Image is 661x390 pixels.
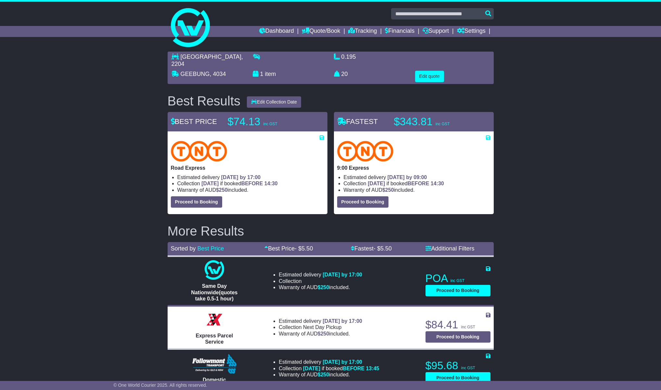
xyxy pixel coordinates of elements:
[201,181,219,186] span: [DATE]
[168,224,494,238] h2: More Results
[318,372,329,377] span: $
[181,54,241,60] span: [GEOGRAPHIC_DATA]
[341,71,348,77] span: 20
[219,187,228,193] span: 250
[113,383,207,388] span: © One World Courier 2025. All rights reserved.
[260,71,263,77] span: 1
[177,180,324,187] li: Collection
[221,175,261,180] span: [DATE] by 17:00
[321,372,329,377] span: 250
[344,187,490,193] li: Warranty of AUD included.
[461,325,475,329] span: inc GST
[351,245,392,252] a: Fastest- $5.50
[344,180,490,187] li: Collection
[279,372,379,378] li: Warranty of AUD included.
[337,165,490,171] p: 9:00 Express
[264,181,278,186] span: 14:30
[343,366,364,371] span: BEFORE
[241,181,263,186] span: BEFORE
[196,333,233,345] span: Express Parcel Service
[191,283,237,301] span: Same Day Nationwide(quotes take 0.5-1 hour)
[181,71,210,77] span: GEEBUNG
[385,26,414,37] a: Financials
[337,117,378,126] span: FASTEST
[382,187,394,193] span: $
[344,174,490,180] li: Estimated delivery
[279,284,362,290] li: Warranty of AUD included.
[301,245,313,252] span: 5.50
[385,187,394,193] span: 250
[323,272,362,277] span: [DATE] by 17:00
[431,181,444,186] span: 14:30
[366,366,379,371] span: 13:45
[374,245,392,252] span: - $
[426,245,475,252] a: Additional Filters
[337,141,394,162] img: TNT Domestic: 9:00 Express
[423,26,449,37] a: Support
[263,122,277,126] span: inc GST
[295,245,313,252] span: - $
[303,366,379,371] span: if booked
[172,54,243,67] span: , 2204
[426,318,490,331] p: $84.41
[408,181,429,186] span: BEFORE
[321,331,329,336] span: 250
[394,115,475,128] p: $343.81
[457,26,486,37] a: Settings
[192,354,237,373] img: Followmont Transport: Domestic
[265,71,276,77] span: item
[177,187,324,193] li: Warranty of AUD included.
[205,260,224,280] img: One World Courier: Same Day Nationwide(quotes take 0.5-1 hour)
[279,365,379,372] li: Collection
[171,141,227,162] img: TNT Domestic: Road Express
[341,54,356,60] span: 0.195
[426,285,490,296] button: Proceed to Booking
[368,181,444,186] span: if booked
[436,122,450,126] span: inc GST
[201,181,277,186] span: if booked
[279,331,362,337] li: Warranty of AUD included.
[171,165,324,171] p: Road Express
[323,318,362,324] span: [DATE] by 17:00
[426,359,490,372] p: $95.68
[171,245,196,252] span: Sorted by
[303,324,341,330] span: Next Day Pickup
[303,366,320,371] span: [DATE]
[247,96,301,108] button: Edit Collection Date
[279,318,362,324] li: Estimated delivery
[279,272,362,278] li: Estimated delivery
[259,26,294,37] a: Dashboard
[337,196,388,208] button: Proceed to Booking
[216,187,228,193] span: $
[279,324,362,330] li: Collection
[203,377,226,383] span: Domestic
[380,245,392,252] span: 5.50
[348,26,377,37] a: Tracking
[426,272,490,285] p: POA
[388,175,427,180] span: [DATE] by 09:00
[451,278,464,283] span: inc GST
[426,331,490,343] button: Proceed to Booking
[197,245,224,252] a: Best Price
[415,71,444,82] button: Edit quote
[205,310,224,329] img: Border Express: Express Parcel Service
[171,117,217,126] span: BEST PRICE
[321,285,329,290] span: 250
[210,71,226,77] span: , 4034
[264,245,313,252] a: Best Price- $5.50
[368,181,385,186] span: [DATE]
[171,196,222,208] button: Proceed to Booking
[318,285,329,290] span: $
[279,278,362,284] li: Collection
[279,359,379,365] li: Estimated delivery
[426,372,490,384] button: Proceed to Booking
[318,331,329,336] span: $
[164,94,244,108] div: Best Results
[461,366,475,370] span: inc GST
[302,26,340,37] a: Quote/Book
[323,359,362,365] span: [DATE] by 17:00
[228,115,309,128] p: $74.13
[177,174,324,180] li: Estimated delivery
